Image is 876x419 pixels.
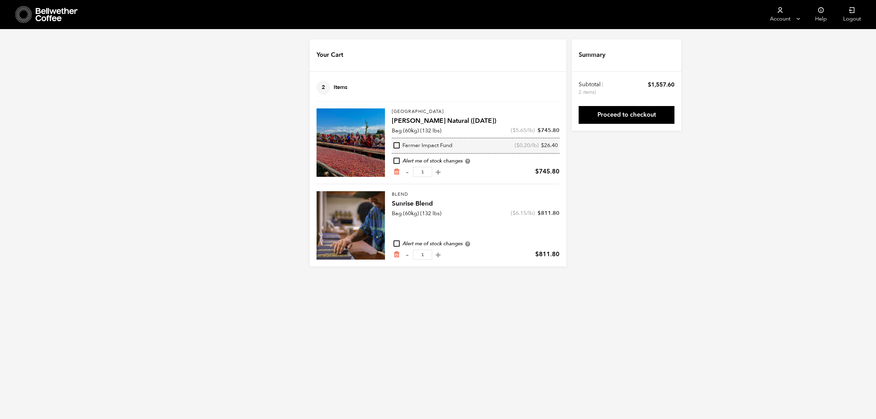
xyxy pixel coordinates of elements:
bdi: 811.80 [535,250,559,259]
h4: Sunrise Blend [392,199,559,209]
span: ( /lb) [511,209,535,217]
bdi: 811.80 [538,209,559,217]
span: $ [535,250,539,259]
span: $ [516,142,519,149]
div: Farmer Impact Fund [394,142,452,149]
span: $ [513,209,516,217]
bdi: 745.80 [538,127,559,134]
a: Remove from cart [393,251,400,258]
span: 2 [317,81,330,94]
bdi: 6.15 [513,209,526,217]
span: $ [538,127,541,134]
h4: [PERSON_NAME] Natural ([DATE]) [392,116,559,126]
a: Remove from cart [393,168,400,175]
p: [GEOGRAPHIC_DATA] [392,108,559,115]
span: $ [648,81,651,89]
span: $ [538,209,541,217]
th: Subtotal [579,81,604,96]
bdi: 1,557.60 [648,81,674,89]
h4: Items [317,81,347,94]
button: - [403,169,411,175]
bdi: 26.40 [541,142,558,149]
a: Proceed to checkout [579,106,674,124]
div: Alert me of stock changes [392,157,559,165]
button: + [434,169,442,175]
p: Bag (60kg) (132 lbs) [392,209,441,218]
bdi: 0.20 [516,142,530,149]
h4: Your Cart [317,51,343,60]
input: Qty [413,250,432,260]
bdi: 745.80 [535,167,559,176]
span: $ [541,142,544,149]
p: Bag (60kg) (132 lbs) [392,127,441,135]
span: $ [535,167,539,176]
div: Alert me of stock changes [392,240,559,248]
span: ( /lb) [515,142,539,149]
bdi: 5.65 [513,127,526,134]
input: Qty [413,167,432,177]
p: Blend [392,191,559,198]
span: $ [513,127,516,134]
button: - [403,251,411,258]
button: + [434,251,442,258]
h4: Summary [579,51,605,60]
span: ( /lb) [511,127,535,134]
